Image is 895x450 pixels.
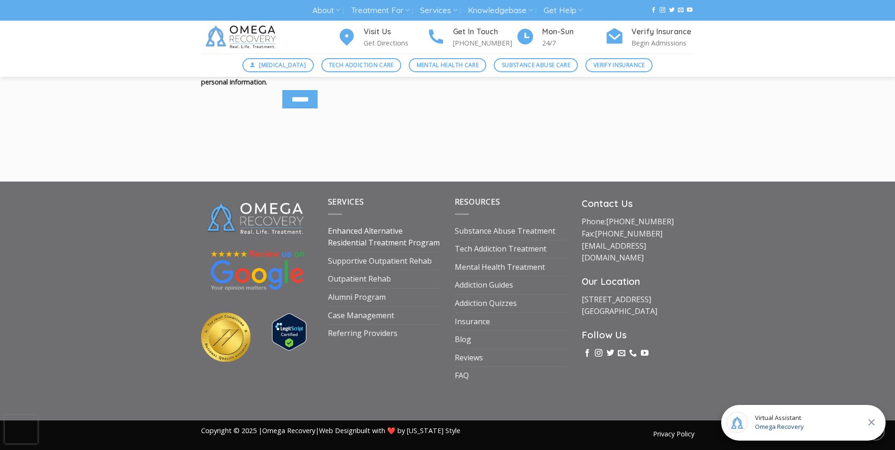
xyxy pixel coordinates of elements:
a: Follow on Twitter [669,7,675,14]
a: Services [420,2,457,19]
span: Verify Insurance [593,61,645,69]
a: [EMAIL_ADDRESS][DOMAIN_NAME] [582,241,646,263]
a: Follow on Instagram [595,349,602,358]
a: [PHONE_NUMBER] [595,229,662,239]
a: Tech Addiction Care [321,58,402,72]
a: Blog [455,331,471,349]
a: Privacy Policy [653,429,694,438]
h3: Follow Us [582,328,694,343]
a: Follow on Twitter [607,349,614,358]
a: [MEDICAL_DATA] [242,58,314,72]
p: 24/7 [542,38,605,48]
a: Follow on Facebook [651,7,656,14]
a: Follow on Facebook [584,349,591,358]
h4: Verify Insurance [631,26,694,38]
a: Alumni Program [328,289,386,306]
a: Knowledgebase [468,2,533,19]
span: Substance Abuse Care [502,61,570,69]
a: Get Help [544,2,583,19]
strong: Contact Us [582,198,633,209]
a: Substance Abuse Treatment [455,222,555,240]
p: [PHONE_NUMBER] [453,38,516,48]
a: Addiction Guides [455,276,513,294]
span: Resources [455,197,500,207]
a: Send us an email [678,7,684,14]
span: Tech Addiction Care [329,61,394,69]
span: Mental Health Care [417,61,479,69]
img: Omega Recovery [201,21,283,53]
a: Insurance [455,313,490,331]
a: Mental Health Treatment [455,259,545,276]
span: Services [328,197,364,207]
a: Substance Abuse Care [494,58,578,72]
a: Omega Recovery [262,426,315,435]
a: Follow on YouTube [641,349,648,358]
h4: Mon-Sun [542,26,605,38]
a: Verify LegitScript Approval for www.omegarecovery.org [272,326,306,336]
a: [PHONE_NUMBER] [606,216,674,227]
a: FAQ [455,367,469,385]
a: About [312,2,340,19]
a: Tech Addiction Treatment [455,240,546,258]
a: Treatment For [351,2,410,19]
a: Follow on Instagram [660,7,665,14]
a: Supportive Outpatient Rehab [328,252,432,270]
iframe: reCAPTCHA [5,415,38,443]
a: Verify Insurance [585,58,653,72]
h3: Our Location [582,274,694,289]
p: Get Directions [364,38,427,48]
span: Copyright © 2025 | | built with ❤️ by [US_STATE] Style [201,426,460,435]
a: Web Design [319,426,357,435]
a: Call us [629,349,637,358]
a: Send us an email [618,349,625,358]
a: Mental Health Care [409,58,486,72]
a: Outpatient Rehab [328,270,391,288]
a: Case Management [328,307,394,325]
h4: Visit Us [364,26,427,38]
h4: Get In Touch [453,26,516,38]
a: Addiction Quizzes [455,295,517,313]
a: Verify Insurance Begin Admissions [605,26,694,49]
a: Reviews [455,349,483,367]
a: Get In Touch [PHONE_NUMBER] [427,26,516,49]
a: Enhanced Alternative Residential Treatment Program [328,222,441,252]
a: [STREET_ADDRESS][GEOGRAPHIC_DATA] [582,294,657,317]
p: Begin Admissions [631,38,694,48]
a: Referring Providers [328,325,397,343]
img: Verify Approval for www.omegarecovery.org [272,313,306,351]
a: Follow on YouTube [687,7,693,14]
span: [MEDICAL_DATA] [259,61,306,69]
a: Visit Us Get Directions [337,26,427,49]
p: Phone: Fax: [582,216,694,264]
